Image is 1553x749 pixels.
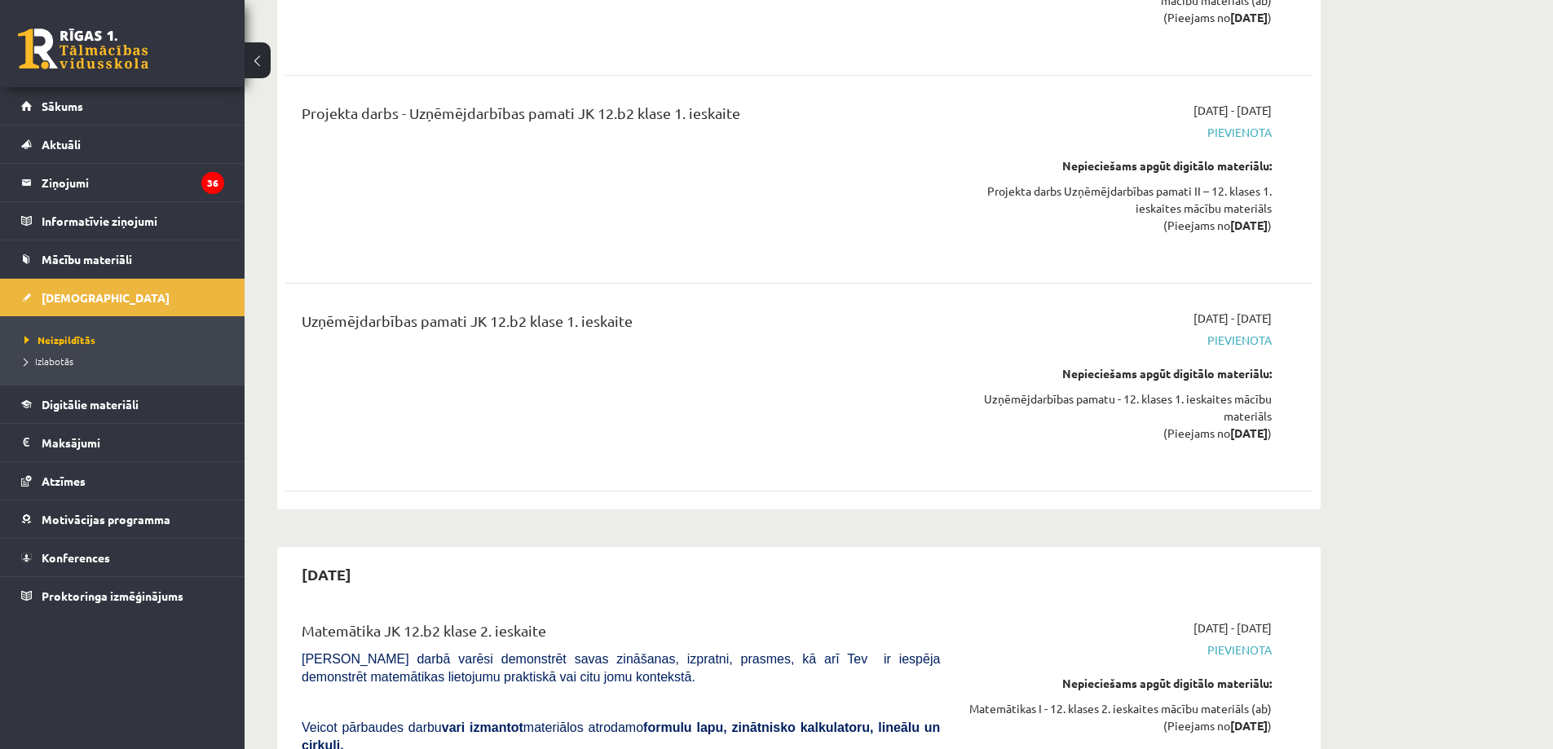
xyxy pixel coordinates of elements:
[964,157,1272,174] div: Nepieciešams apgūt digitālo materiālu:
[201,172,224,194] i: 36
[42,588,183,603] span: Proktoringa izmēģinājums
[964,390,1272,442] div: Uzņēmējdarbības pamatu - 12. klases 1. ieskaites mācību materiāls (Pieejams no )
[24,355,73,368] span: Izlabotās
[1230,718,1268,733] strong: [DATE]
[42,99,83,113] span: Sākums
[42,137,81,152] span: Aktuāli
[964,675,1272,692] div: Nepieciešams apgūt digitālo materiālu:
[964,124,1272,141] span: Pievienota
[1230,10,1268,24] strong: [DATE]
[21,279,224,316] a: [DEMOGRAPHIC_DATA]
[302,310,940,340] div: Uzņēmējdarbības pamati JK 12.b2 klase 1. ieskaite
[42,164,224,201] legend: Ziņojumi
[42,202,224,240] legend: Informatīvie ziņojumi
[1193,102,1272,119] span: [DATE] - [DATE]
[442,720,523,734] b: vari izmantot
[21,202,224,240] a: Informatīvie ziņojumi
[42,290,170,305] span: [DEMOGRAPHIC_DATA]
[21,87,224,125] a: Sākums
[42,424,224,461] legend: Maksājumi
[42,512,170,527] span: Motivācijas programma
[964,700,1272,734] div: Matemātikas I - 12. klases 2. ieskaites mācību materiāls (ab) (Pieejams no )
[302,102,940,132] div: Projekta darbs - Uzņēmējdarbības pamati JK 12.b2 klase 1. ieskaite
[21,539,224,576] a: Konferences
[42,550,110,565] span: Konferences
[1230,218,1268,232] strong: [DATE]
[21,164,224,201] a: Ziņojumi36
[1193,619,1272,637] span: [DATE] - [DATE]
[42,474,86,488] span: Atzīmes
[18,29,148,69] a: Rīgas 1. Tālmācības vidusskola
[21,462,224,500] a: Atzīmes
[24,333,95,346] span: Neizpildītās
[964,183,1272,234] div: Projekta darbs Uzņēmējdarbības pamati II – 12. klases 1. ieskaites mācību materiāls (Pieejams no )
[21,240,224,278] a: Mācību materiāli
[42,397,139,412] span: Digitālie materiāli
[21,424,224,461] a: Maksājumi
[21,126,224,163] a: Aktuāli
[21,500,224,538] a: Motivācijas programma
[285,555,368,593] h2: [DATE]
[964,641,1272,659] span: Pievienota
[21,577,224,615] a: Proktoringa izmēģinājums
[1193,310,1272,327] span: [DATE] - [DATE]
[24,354,228,368] a: Izlabotās
[24,333,228,347] a: Neizpildītās
[42,252,132,267] span: Mācību materiāli
[964,365,1272,382] div: Nepieciešams apgūt digitālo materiālu:
[21,386,224,423] a: Digitālie materiāli
[302,652,940,684] span: [PERSON_NAME] darbā varēsi demonstrēt savas zināšanas, izpratni, prasmes, kā arī Tev ir iespēja d...
[1230,425,1268,440] strong: [DATE]
[964,332,1272,349] span: Pievienota
[302,619,940,650] div: Matemātika JK 12.b2 klase 2. ieskaite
